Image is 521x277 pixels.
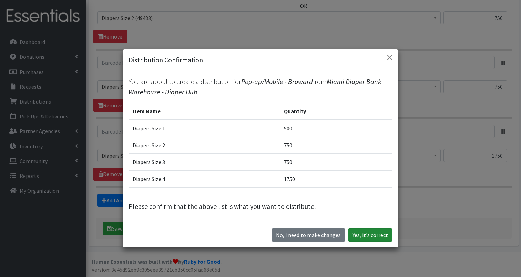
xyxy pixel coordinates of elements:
th: Item Name [129,103,280,120]
h5: Distribution Confirmation [129,55,203,65]
td: Diapers Size 2 [129,137,280,154]
td: 750 [280,137,392,154]
td: Diapers Size 1 [129,120,280,137]
td: 1750 [280,171,392,188]
td: 500 [280,120,392,137]
td: 750 [280,154,392,171]
button: Yes, it's correct [348,228,392,242]
button: No I need to make changes [272,228,345,242]
p: Please confirm that the above list is what you want to distribute. [129,201,392,212]
button: Close [384,52,395,63]
td: Diapers Size 4 [129,171,280,188]
th: Quantity [280,103,392,120]
span: Pop-up/Mobile - Broward [241,77,313,86]
td: Diapers Size 3 [129,154,280,171]
p: You are about to create a distribution for from [129,76,392,97]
